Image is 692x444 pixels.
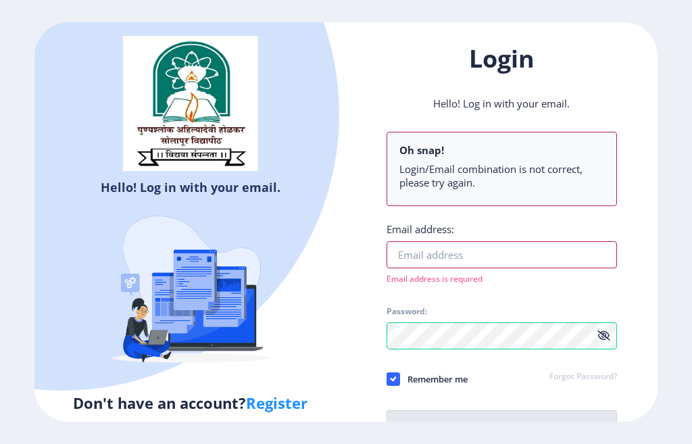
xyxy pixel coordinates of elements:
label: Password: [387,306,427,317]
input: Email address [387,241,617,268]
span: Email address is required [387,273,483,285]
b: Oh snap! [399,143,444,157]
img: solapur_logo.png [123,36,258,171]
h1: Login [387,43,617,75]
img: Recruitment%20Agencies%20(%20verification).svg [72,189,309,392]
button: Log In [387,410,617,443]
p: Hello! Log in with your email. [387,97,617,110]
label: Email address: [387,222,454,236]
a: Register [246,393,307,413]
a: Forgot Password? [549,371,617,383]
span: Remember me [400,371,468,387]
h5: Don't have an account? [45,392,336,414]
li: Login/Email combination is not correct, please try again. [399,162,604,189]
